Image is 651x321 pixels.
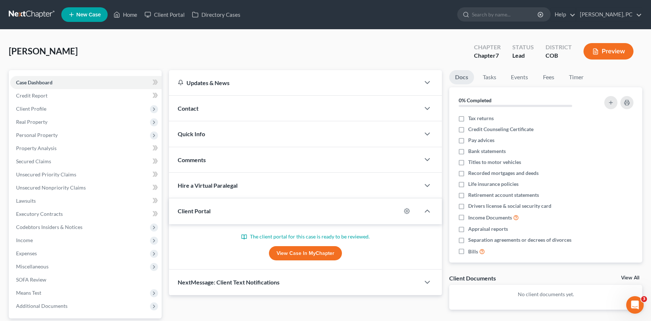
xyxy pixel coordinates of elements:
[641,296,647,302] span: 3
[16,158,51,164] span: Secured Claims
[10,194,162,207] a: Lawsuits
[505,70,534,84] a: Events
[110,8,141,21] a: Home
[474,51,501,60] div: Chapter
[16,250,37,256] span: Expenses
[16,92,47,99] span: Credit Report
[626,296,644,314] iframe: Intercom live chat
[459,97,492,103] strong: 0% Completed
[583,43,633,60] button: Preview
[468,236,571,244] span: Separation agreements or decrees of divorces
[474,43,501,51] div: Chapter
[141,8,188,21] a: Client Portal
[16,119,47,125] span: Real Property
[468,148,506,155] span: Bank statements
[10,207,162,221] a: Executory Contracts
[449,274,496,282] div: Client Documents
[455,291,636,298] p: No client documents yet.
[178,130,205,137] span: Quick Info
[546,51,572,60] div: COB
[178,279,280,286] span: NextMessage: Client Text Notifications
[468,169,539,177] span: Recorded mortgages and deeds
[10,181,162,194] a: Unsecured Nonpriority Claims
[16,106,46,112] span: Client Profile
[178,182,238,189] span: Hire a Virtual Paralegal
[496,52,499,59] span: 7
[16,237,33,243] span: Income
[512,51,534,60] div: Lead
[576,8,642,21] a: [PERSON_NAME], PC
[16,290,41,296] span: Means Test
[468,214,512,221] span: Income Documents
[546,43,572,51] div: District
[10,76,162,89] a: Case Dashboard
[10,273,162,286] a: SOFA Review
[468,191,539,199] span: Retirement account statements
[16,198,36,204] span: Lawsuits
[178,156,206,163] span: Comments
[188,8,244,21] a: Directory Cases
[16,132,58,138] span: Personal Property
[449,70,474,84] a: Docs
[9,46,78,56] span: [PERSON_NAME]
[10,155,162,168] a: Secured Claims
[10,142,162,155] a: Property Analysis
[537,70,560,84] a: Fees
[178,79,411,87] div: Updates & News
[16,171,76,177] span: Unsecured Priority Claims
[512,43,534,51] div: Status
[178,207,211,214] span: Client Portal
[468,202,551,210] span: Drivers license & social security card
[178,233,433,240] p: The client portal for this case is ready to be reviewed.
[468,248,478,255] span: Bills
[468,225,508,233] span: Appraisal reports
[477,70,502,84] a: Tasks
[551,8,575,21] a: Help
[10,168,162,181] a: Unsecured Priority Claims
[16,224,82,230] span: Codebtors Insiders & Notices
[468,180,519,188] span: Life insurance policies
[468,137,494,144] span: Pay advices
[16,276,46,283] span: SOFA Review
[621,275,639,280] a: View All
[16,79,53,85] span: Case Dashboard
[472,8,539,21] input: Search by name...
[468,115,494,122] span: Tax returns
[16,211,63,217] span: Executory Contracts
[468,158,521,166] span: Titles to motor vehicles
[563,70,589,84] a: Timer
[10,89,162,102] a: Credit Report
[76,12,101,18] span: New Case
[178,105,199,112] span: Contact
[468,126,533,133] span: Credit Counseling Certificate
[16,263,49,270] span: Miscellaneous
[16,303,68,309] span: Additional Documents
[16,145,57,151] span: Property Analysis
[16,184,86,191] span: Unsecured Nonpriority Claims
[269,246,342,261] a: View Case in MyChapter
